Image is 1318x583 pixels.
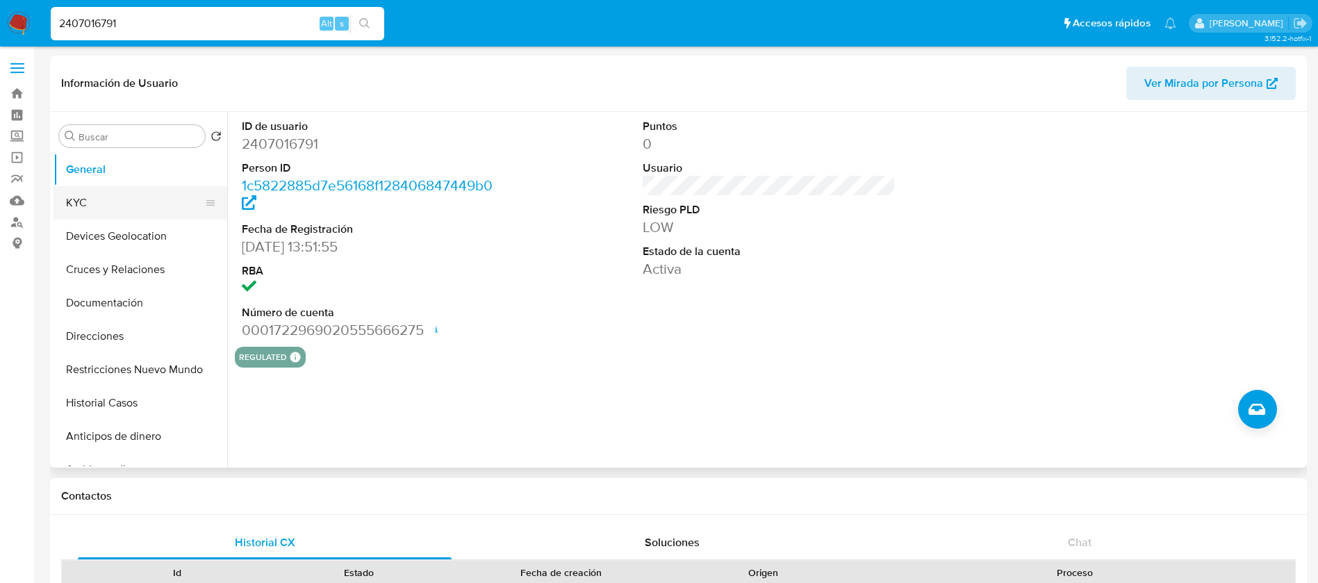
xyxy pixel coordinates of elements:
[51,15,384,33] input: Buscar usuario o caso...
[239,354,287,360] button: regulated
[242,263,495,279] dt: RBA
[340,17,344,30] span: s
[242,134,495,154] dd: 2407016791
[321,17,332,30] span: Alt
[1293,16,1308,31] a: Salir
[643,259,896,279] dd: Activa
[682,566,845,580] div: Origen
[643,244,896,259] dt: Estado de la cuenta
[1164,17,1176,29] a: Notificaciones
[242,237,495,256] dd: [DATE] 13:51:55
[643,161,896,176] dt: Usuario
[864,566,1285,580] div: Proceso
[65,131,76,142] button: Buscar
[350,14,379,33] button: search-icon
[53,353,227,386] button: Restricciones Nuevo Mundo
[79,131,199,143] input: Buscar
[242,320,495,340] dd: 0001722969020555666275
[645,534,700,550] span: Soluciones
[53,386,227,420] button: Historial Casos
[53,153,227,186] button: General
[278,566,440,580] div: Estado
[242,175,493,215] a: 1c5822885d7e56168f128406847449b0
[1073,16,1151,31] span: Accesos rápidos
[1210,17,1288,30] p: alicia.aldreteperez@mercadolibre.com.mx
[643,119,896,134] dt: Puntos
[1068,534,1092,550] span: Chat
[53,320,227,353] button: Direcciones
[242,119,495,134] dt: ID de usuario
[53,253,227,286] button: Cruces y Relaciones
[96,566,258,580] div: Id
[242,305,495,320] dt: Número de cuenta
[53,186,216,220] button: KYC
[1144,67,1263,100] span: Ver Mirada por Persona
[211,131,222,146] button: Volver al orden por defecto
[643,217,896,237] dd: LOW
[53,420,227,453] button: Anticipos de dinero
[61,76,178,90] h1: Información de Usuario
[1126,67,1296,100] button: Ver Mirada por Persona
[53,453,227,486] button: Archivos adjuntos
[61,489,1296,503] h1: Contactos
[643,202,896,217] dt: Riesgo PLD
[235,534,295,550] span: Historial CX
[242,222,495,237] dt: Fecha de Registración
[53,286,227,320] button: Documentación
[460,566,663,580] div: Fecha de creación
[242,161,495,176] dt: Person ID
[53,220,227,253] button: Devices Geolocation
[643,134,896,154] dd: 0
